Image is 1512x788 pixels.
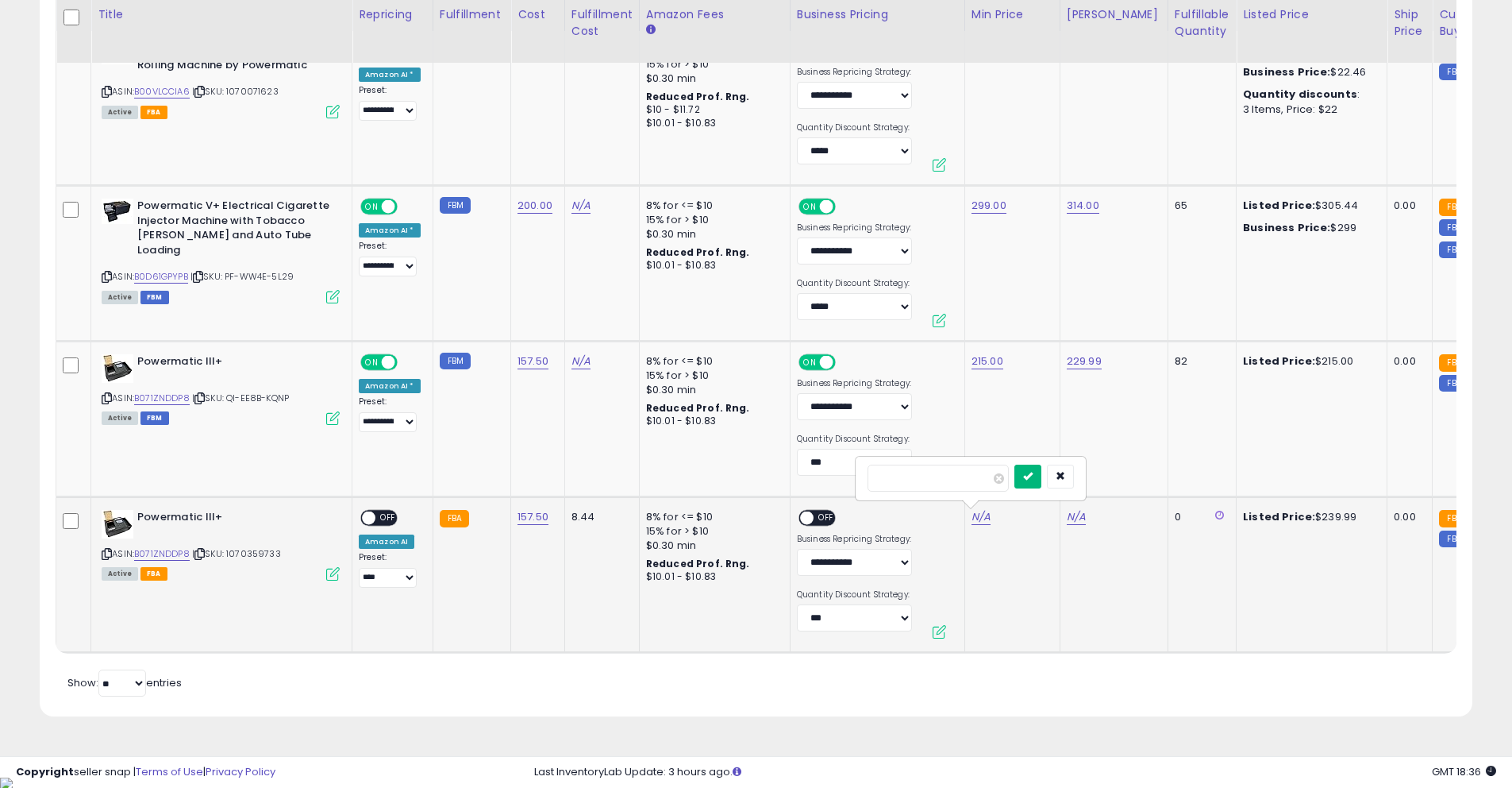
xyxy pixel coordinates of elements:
[359,223,421,238] div: Amazon AI *
[1243,509,1315,524] b: Listed Price:
[1243,87,1357,102] b: Quantity discounts
[359,552,421,588] div: Preset:
[16,764,74,779] strong: Copyright
[646,199,778,213] div: 8% for <= $10
[1394,6,1425,40] div: Ship Price
[646,383,778,397] div: $0.30 min
[1243,65,1375,79] div: $22.46
[797,378,912,389] label: Business Repricing Strategy:
[362,356,382,369] span: ON
[1175,510,1224,524] div: 0
[971,6,1053,23] div: Min Price
[646,354,778,369] div: 8% for <= $10
[646,57,778,71] div: 15% for > $10
[1439,199,1468,216] small: FBA
[137,354,330,373] b: Powermatic III+
[359,6,426,23] div: Repricing
[1243,220,1330,235] b: Business Price:
[1243,198,1315,213] b: Listed Price:
[797,589,912,601] label: Quantity Discount Strategy:
[800,200,820,214] span: ON
[971,198,1006,214] a: 299.00
[1439,531,1470,547] small: FBM
[646,23,656,37] small: Amazon Fees.
[646,259,778,272] div: $10.01 - $10.83
[102,199,340,302] div: ASIN:
[646,71,778,86] div: $0.30 min
[362,200,382,214] span: ON
[102,510,133,539] img: 41pD1S8ChlL._SL40_.jpg
[571,353,591,369] a: N/A
[571,510,627,524] div: 8.44
[359,68,421,82] div: Amazon AI *
[137,199,330,261] b: Powermatic V+ Electrical Cigarette Injector Machine with Tobacco [PERSON_NAME] and Auto Tube Loading
[517,198,552,214] a: 200.00
[833,356,859,369] span: OFF
[1432,764,1496,779] span: 2025-10-13 18:36 GMT
[102,411,138,425] span: All listings currently available for purchase on Amazon
[1243,102,1375,117] div: 3 Items, Price: $22
[102,43,340,117] div: ASIN:
[140,291,169,304] span: FBM
[134,85,190,98] a: B00VLCCIA6
[1394,510,1420,524] div: 0.00
[102,106,138,119] span: All listings currently available for purchase on Amazon
[359,379,421,393] div: Amazon AI *
[140,411,169,425] span: FBM
[646,117,778,130] div: $10.01 - $10.83
[517,353,548,369] a: 157.50
[800,356,820,369] span: ON
[646,103,778,117] div: $10 - $11.72
[1439,64,1470,80] small: FBM
[440,353,471,369] small: FBM
[134,547,190,561] a: B071ZNDDP8
[102,291,138,304] span: All listings currently available for purchase on Amazon
[137,510,330,529] b: Powermatic III+
[192,547,281,560] span: | SKU: 1070359733
[395,356,421,369] span: OFF
[102,354,340,423] div: ASIN:
[646,557,750,570] b: Reduced Prof. Rng.
[1067,353,1102,369] a: 229.99
[646,369,778,383] div: 15% for > $10
[140,106,167,119] span: FBA
[833,200,859,214] span: OFF
[517,6,558,23] div: Cost
[440,6,504,23] div: Fulfillment
[971,509,991,525] a: N/A
[102,199,133,224] img: 31d+HILUsxL._SL40_.jpg
[206,764,275,779] a: Privacy Policy
[646,90,750,103] b: Reduced Prof. Rng.
[1243,6,1380,23] div: Listed Price
[797,434,912,445] label: Quantity Discount Strategy:
[1439,510,1468,527] small: FBA
[971,353,1003,369] a: 215.00
[646,415,778,428] div: $10.01 - $10.83
[646,245,750,259] b: Reduced Prof. Rng.
[646,6,783,23] div: Amazon Fees
[1243,199,1375,213] div: $305.44
[192,85,279,98] span: | SKU: 1070071623
[1439,354,1468,372] small: FBA
[440,197,471,214] small: FBM
[1439,241,1470,258] small: FBM
[646,570,778,584] div: $10.01 - $10.83
[1439,375,1470,392] small: FBM
[359,241,421,276] div: Preset:
[1243,64,1330,79] b: Business Price:
[1394,199,1420,213] div: 0.00
[797,67,912,78] label: Business Repricing Strategy:
[136,764,203,779] a: Terms of Use
[1175,199,1224,213] div: 65
[517,509,548,525] a: 157.50
[192,392,289,404] span: | SKU: QI-EE8B-KQNP
[1067,6,1161,23] div: [PERSON_NAME]
[1394,354,1420,369] div: 0.00
[646,227,778,241] div: $0.30 min
[797,534,912,545] label: Business Repricing Strategy:
[534,765,1496,780] div: Last InventoryLab Update: 3 hours ago.
[1243,353,1315,369] b: Listed Price:
[646,510,778,524] div: 8% for <= $10
[571,198,591,214] a: N/A
[359,535,414,549] div: Amazon AI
